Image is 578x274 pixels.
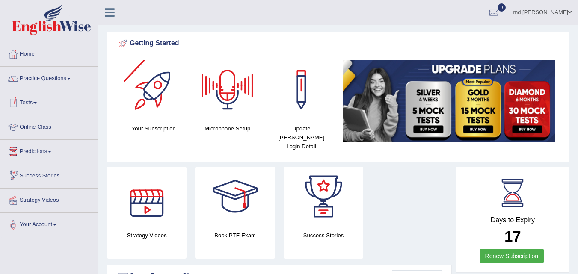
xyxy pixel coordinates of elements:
[0,67,98,88] a: Practice Questions
[117,37,560,50] div: Getting Started
[107,231,187,240] h4: Strategy Videos
[480,249,544,263] a: Renew Subscription
[0,213,98,234] a: Your Account
[0,115,98,137] a: Online Class
[0,91,98,112] a: Tests
[466,216,560,224] h4: Days to Expiry
[504,228,521,245] b: 17
[284,231,363,240] h4: Success Stories
[121,124,187,133] h4: Your Subscription
[269,124,334,151] h4: Update [PERSON_NAME] Login Detail
[0,42,98,64] a: Home
[195,124,261,133] h4: Microphone Setup
[498,3,506,12] span: 0
[195,231,275,240] h4: Book PTE Exam
[343,60,556,142] img: small5.jpg
[0,140,98,161] a: Predictions
[0,164,98,186] a: Success Stories
[0,189,98,210] a: Strategy Videos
